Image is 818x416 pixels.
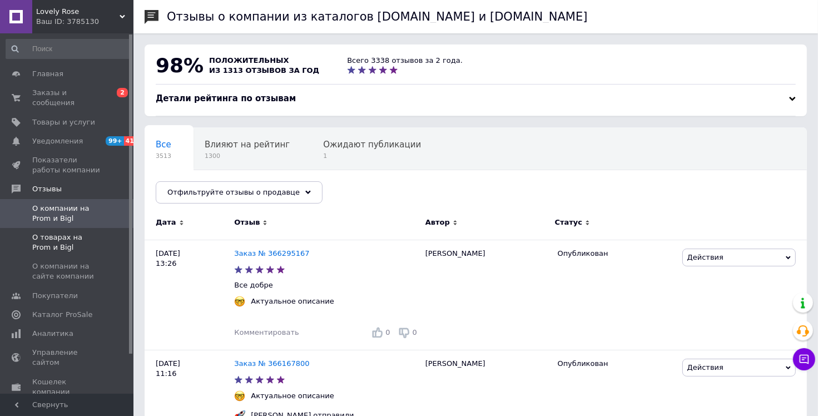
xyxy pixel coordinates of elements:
p: Все добре [234,280,420,290]
span: 41 [124,136,137,146]
span: Покупатели [32,291,78,301]
span: Отзыв [234,217,260,227]
span: положительных [209,56,289,65]
span: Заказы и сообщения [32,88,103,108]
span: Управление сайтом [32,348,103,368]
a: Заказ № 366295167 [234,249,309,257]
input: Поиск [6,39,131,59]
span: Отфильтруйте отзывы о продавце [167,188,300,196]
div: Опубликованы без комментария [145,170,299,212]
span: 99+ [106,136,124,146]
a: Заказ № 366167800 [234,359,309,368]
span: О компании на Prom и Bigl [32,204,103,224]
span: Действия [687,363,723,372]
span: 3513 [156,152,171,160]
span: Отзывы [32,184,62,194]
span: Действия [687,253,723,261]
span: 1 [323,152,421,160]
div: Ваш ID: 3785130 [36,17,133,27]
div: Актуальное описание [248,391,337,401]
div: Детали рейтинга по отзывам [156,93,796,105]
span: Аналитика [32,329,73,339]
span: 0 [385,328,390,336]
span: Дата [156,217,176,227]
img: :nerd_face: [234,390,245,402]
button: Чат с покупателем [793,348,815,370]
span: 2 [117,88,128,97]
span: Lovely Rose [36,7,120,17]
div: Опубликован [558,359,674,369]
span: Товары и услуги [32,117,95,127]
span: О товарах на Prom и Bigl [32,232,103,252]
span: Влияют на рейтинг [205,140,290,150]
span: Показатели работы компании [32,155,103,175]
img: :nerd_face: [234,296,245,307]
div: Актуальное описание [248,296,337,306]
span: Кошелек компании [32,377,103,397]
span: Комментировать [234,328,299,336]
span: Статус [555,217,583,227]
span: Ожидают публикации [323,140,421,150]
span: Автор [425,217,450,227]
span: Все [156,140,171,150]
span: Детали рейтинга по отзывам [156,93,296,103]
span: из 1313 отзывов за год [209,66,319,75]
span: Каталог ProSale [32,310,92,320]
div: Всего 3338 отзывов за 2 года. [347,56,463,66]
span: Опубликованы без комме... [156,182,276,192]
span: 98% [156,54,204,77]
div: Опубликован [558,249,674,259]
span: Главная [32,69,63,79]
h1: Отзывы о компании из каталогов [DOMAIN_NAME] и [DOMAIN_NAME] [167,10,588,23]
div: Комментировать [234,328,299,338]
span: Уведомления [32,136,83,146]
span: 0 [413,328,417,336]
div: [DATE] 13:26 [145,240,234,350]
span: О компании на сайте компании [32,261,103,281]
span: 1300 [205,152,290,160]
div: [PERSON_NAME] [420,240,552,350]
